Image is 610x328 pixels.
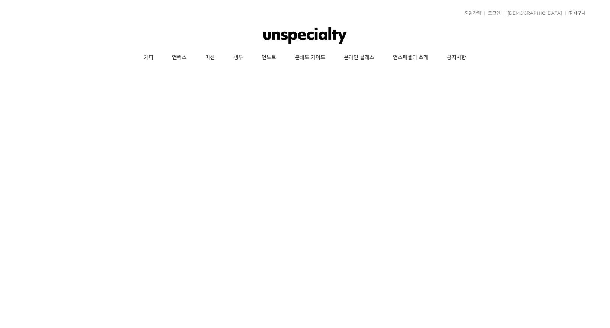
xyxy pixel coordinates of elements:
a: 회원가입 [461,11,481,15]
a: 장바구니 [565,11,585,15]
a: 공지사항 [438,48,475,67]
a: 머신 [196,48,224,67]
a: 생두 [224,48,252,67]
a: 분쇄도 가이드 [285,48,335,67]
a: [DEMOGRAPHIC_DATA] [504,11,562,15]
a: 언스페셜티 소개 [384,48,438,67]
img: 언스페셜티 몰 [263,24,347,46]
a: 커피 [135,48,163,67]
a: 로그인 [484,11,500,15]
a: 언럭스 [163,48,196,67]
a: 언노트 [252,48,285,67]
a: 온라인 클래스 [335,48,384,67]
